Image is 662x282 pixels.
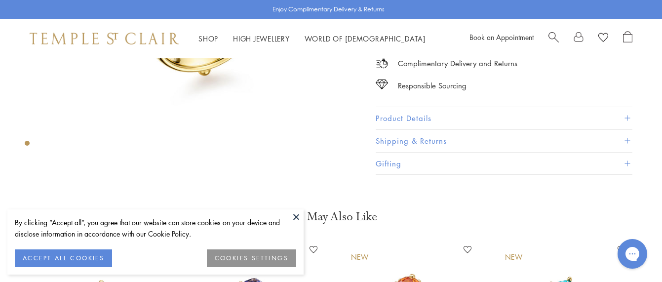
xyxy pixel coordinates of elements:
[198,34,218,43] a: ShopShop
[15,249,112,267] button: ACCEPT ALL COOKIES
[30,33,179,44] img: Temple St. Clair
[305,34,426,43] a: World of [DEMOGRAPHIC_DATA]World of [DEMOGRAPHIC_DATA]
[398,57,517,70] p: Complimentary Delivery and Returns
[376,57,388,70] img: icon_delivery.svg
[273,4,385,14] p: Enjoy Complimentary Delivery & Returns
[39,209,623,225] h3: You May Also Like
[376,107,632,129] button: Product Details
[469,32,534,42] a: Book an Appointment
[15,217,296,240] div: By clicking “Accept all”, you agree that our website can store cookies on your device and disclos...
[376,130,632,152] button: Shipping & Returns
[207,249,296,267] button: COOKIES SETTINGS
[598,31,608,46] a: View Wishlist
[505,252,523,263] div: New
[351,252,369,263] div: New
[398,80,467,92] div: Responsible Sourcing
[376,153,632,175] button: Gifting
[548,31,559,46] a: Search
[198,33,426,45] nav: Main navigation
[613,236,652,272] iframe: Gorgias live chat messenger
[25,138,30,154] div: Product gallery navigation
[376,80,388,89] img: icon_sourcing.svg
[233,34,290,43] a: High JewelleryHigh Jewellery
[623,31,632,46] a: Open Shopping Bag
